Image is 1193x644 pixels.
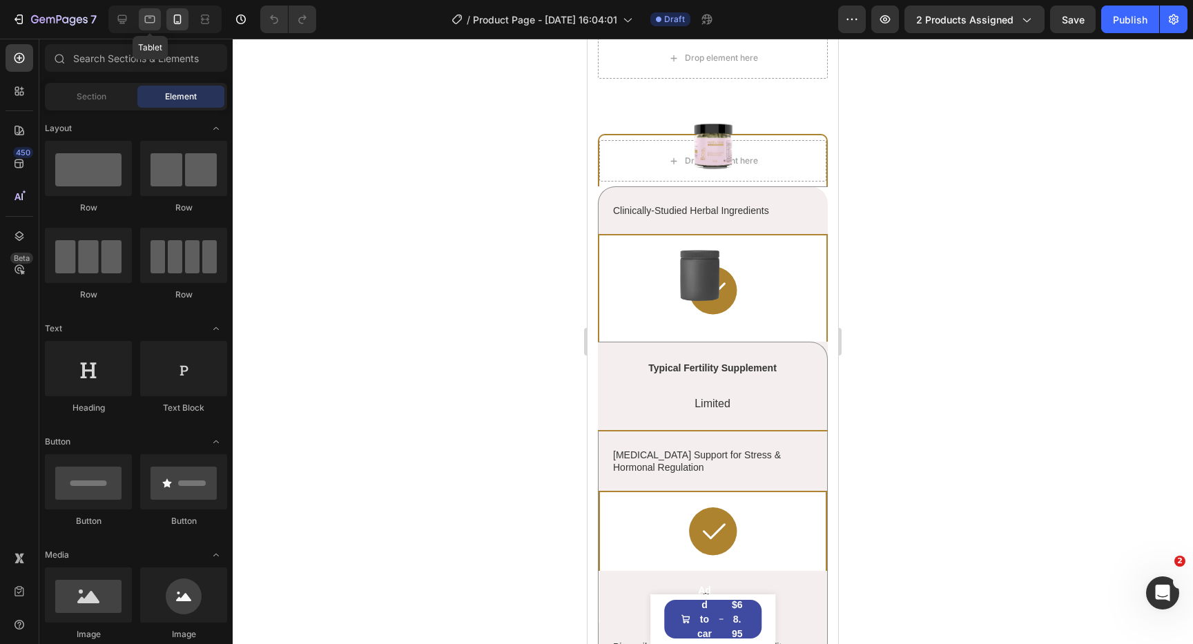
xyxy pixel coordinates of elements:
span: Toggle open [205,431,227,453]
span: Layout [45,122,72,135]
div: Beta [10,253,33,264]
button: 2 products assigned [904,6,1045,33]
div: Undo/Redo [260,6,316,33]
iframe: Intercom live chat [1146,576,1179,609]
img: gempages_546849769171977458-2cd7c403-f0e0-425b-8281-6104f1aa5f17.png [98,81,153,137]
span: Limited [107,359,143,371]
div: Heading [45,402,132,414]
span: Media [45,549,69,561]
div: Row [45,202,132,214]
span: Product Page - [DATE] 16:04:01 [473,12,617,27]
div: Row [140,289,227,301]
div: Button [140,515,227,527]
button: Publish [1101,6,1159,33]
div: Add to cart [108,545,126,617]
input: Search Sections & Elements [45,44,227,72]
span: Element [165,90,197,103]
span: 2 products assigned [916,12,1013,27]
div: Row [140,202,227,214]
iframe: Design area [588,39,838,644]
img: gempages_546849769171977458-181009d9-3e5b-43ab-ad8c-7bc38c3c29a2.png [85,209,140,264]
span: Text [45,322,62,335]
button: 7 [6,6,103,33]
button: Save [1050,6,1096,33]
div: Drop element here [97,14,171,25]
div: 450 [13,147,33,158]
span: 2 [1174,556,1185,567]
span: Section [77,90,106,103]
div: $68.95 [142,558,157,604]
span: Draft [664,13,685,26]
p: Rare [17,549,235,567]
div: Button [45,515,132,527]
img: gempages_546849769171977458-f151a081-e947-40fb-b878-aab7a096dc04.svg [98,465,153,520]
p: Clinically-Studied Herbal Ingredients [26,166,226,178]
p: [MEDICAL_DATA] Support for Stress & Hormonal Regulation [26,410,225,435]
div: Row [45,289,132,301]
span: / [467,12,470,27]
div: Image [45,628,132,641]
p: Bioavailable Antioxidants for Egg Quality [26,602,225,614]
div: Text Block [140,402,227,414]
span: Toggle open [205,117,227,139]
span: Button [45,436,70,448]
span: Toggle open [205,318,227,340]
p: 7 [90,11,97,28]
div: Publish [1113,12,1147,27]
strong: Typical Fertility Supplement [61,324,189,335]
span: Toggle open [205,544,227,566]
span: Save [1062,14,1085,26]
div: Image [140,628,227,641]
